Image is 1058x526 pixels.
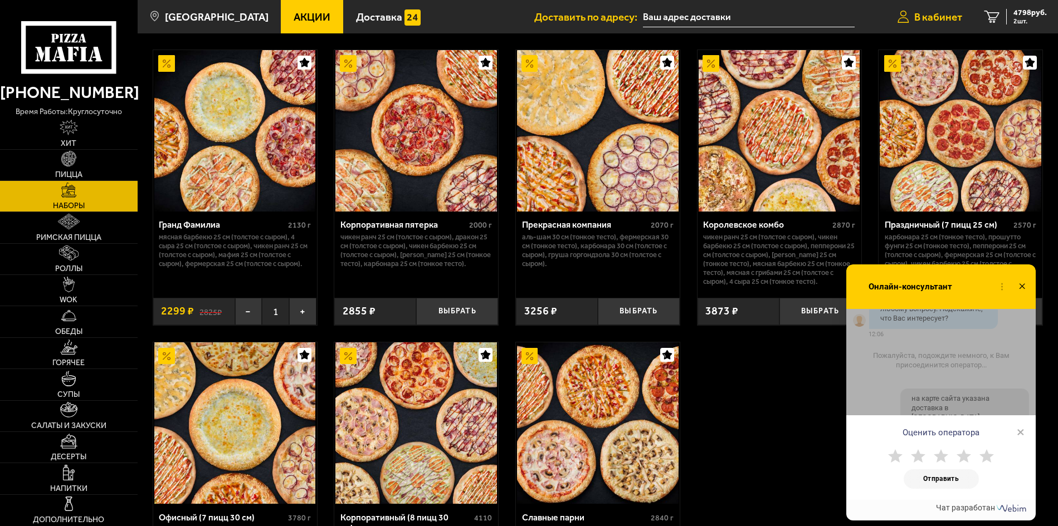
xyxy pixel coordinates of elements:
[33,516,104,524] span: Дополнительно
[55,171,82,179] span: Пицца
[869,281,952,291] span: Онлайн-консультант
[335,342,497,504] img: Корпоративный (8 пицц 30 см)
[340,233,492,268] p: Чикен Ранч 25 см (толстое с сыром), Дракон 25 см (толстое с сыром), Чикен Барбекю 25 см (толстое ...
[235,298,262,325] button: −
[1017,424,1025,440] span: ×
[36,234,101,242] span: Римская пицца
[885,219,1011,230] div: Праздничный (7 пицц 25 см)
[517,50,679,212] img: Прекрасная компания
[1013,18,1047,24] span: 2 шт.
[289,298,316,325] button: +
[161,306,194,317] span: 2299 ₽
[334,50,498,212] a: АкционныйКорпоративная пятерка
[1013,9,1047,17] span: 4798 руб.
[1013,220,1036,230] span: 2570 г
[60,296,77,304] span: WOK
[522,512,648,523] div: Славные парни
[521,55,538,72] img: Акционный
[914,12,962,22] span: В кабинет
[598,298,680,325] button: Выбрать
[521,348,538,365] img: Акционный
[340,55,357,72] img: Акционный
[516,50,680,212] a: АкционныйПрекрасная компания
[335,50,497,212] img: Корпоративная пятерка
[55,265,82,273] span: Роллы
[159,512,285,523] div: Офисный (7 пицц 30 см)
[165,12,269,22] span: [GEOGRAPHIC_DATA]
[522,233,674,268] p: Аль-Шам 30 см (тонкое тесто), Фермерская 30 см (тонкое тесто), Карбонара 30 см (толстое с сыром),...
[340,348,357,365] img: Акционный
[884,55,901,72] img: Акционный
[698,50,861,212] a: АкционныйКоролевское комбо
[404,9,421,26] img: 15daf4d41897b9f0e9f617042186c801.svg
[846,415,1036,443] div: Оценить оператора
[904,469,979,489] button: Отправить
[885,233,1036,286] p: Карбонара 25 см (тонкое тесто), Прошутто Фунги 25 см (тонкое тесто), Пепперони 25 см (толстое с с...
[534,12,643,22] span: Доставить по адресу:
[516,342,680,504] a: АкционныйСлавные парни
[699,50,860,212] img: Королевское комбо
[879,50,1042,212] a: АкционныйПраздничный (7 пицц 25 см)
[524,306,557,317] span: 3256 ₽
[469,220,492,230] span: 2000 г
[158,55,175,72] img: Акционный
[936,503,1028,512] a: Чат разработан
[199,306,222,317] s: 2825 ₽
[517,342,679,504] img: Славные парни
[262,298,289,325] span: 1
[294,12,330,22] span: Акции
[651,220,674,230] span: 2070 г
[153,50,317,212] a: АкционныйГранд Фамилиа
[340,219,466,230] div: Корпоративная пятерка
[522,219,648,230] div: Прекрасная компания
[154,50,316,212] img: Гранд Фамилиа
[50,485,87,493] span: Напитки
[57,391,80,399] span: Супы
[52,359,85,367] span: Горячее
[153,342,317,504] a: АкционныйОфисный (7 пицц 30 см)
[880,50,1041,212] img: Праздничный (7 пицц 25 см)
[334,342,498,504] a: АкционныйКорпоративный (8 пицц 30 см)
[474,513,492,523] span: 4110
[703,55,719,72] img: Акционный
[159,233,310,268] p: Мясная Барбекю 25 см (толстое с сыром), 4 сыра 25 см (толстое с сыром), Чикен Ранч 25 см (толстое...
[159,219,285,230] div: Гранд Фамилиа
[703,233,855,286] p: Чикен Ранч 25 см (толстое с сыром), Чикен Барбекю 25 см (толстое с сыром), Пепперони 25 см (толст...
[651,513,674,523] span: 2840 г
[343,306,376,317] span: 2855 ₽
[779,298,861,325] button: Выбрать
[832,220,855,230] span: 2870 г
[55,328,82,336] span: Обеды
[356,12,402,22] span: Доставка
[51,453,86,461] span: Десерты
[288,220,311,230] span: 2130 г
[416,298,498,325] button: Выбрать
[643,7,855,27] input: Ваш адрес доставки
[703,219,829,230] div: Королевское комбо
[154,342,316,504] img: Офисный (7 пицц 30 см)
[53,202,85,210] span: Наборы
[705,306,738,317] span: 3873 ₽
[61,140,76,148] span: Хит
[31,422,106,430] span: Салаты и закуски
[288,513,311,523] span: 3780 г
[158,348,175,365] img: Акционный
